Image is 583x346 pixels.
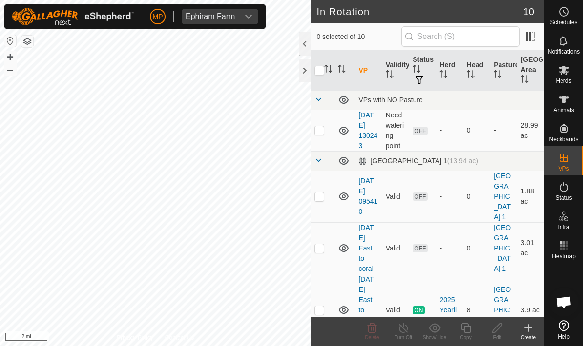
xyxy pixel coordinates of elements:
span: ON [413,306,424,314]
span: Notifications [548,49,580,55]
td: 3.9 ac [517,274,544,346]
a: Privacy Policy [117,333,153,342]
td: Valid [382,274,409,346]
td: - [490,110,517,151]
span: Infra [558,224,569,230]
td: 8 [463,274,490,346]
div: - [439,243,458,253]
div: Turn Off [388,334,419,341]
p-sorticon: Activate to sort [413,66,420,74]
span: Delete [365,335,379,340]
a: [DATE] 095410 [358,177,377,215]
span: MP [153,12,163,22]
span: Help [558,334,570,340]
span: 10 [523,4,534,19]
a: Open chat [549,288,579,317]
div: Edit [481,334,513,341]
th: [GEOGRAPHIC_DATA] Area [517,51,544,91]
th: Pasture [490,51,517,91]
th: Validity [382,51,409,91]
p-sorticon: Activate to sort [439,72,447,79]
div: 2025 Yearlings 8 [439,295,458,326]
button: Map Layers [21,36,33,47]
div: dropdown trigger [239,9,258,24]
td: 0 [463,110,490,151]
a: [GEOGRAPHIC_DATA] 1 [494,172,511,221]
button: + [4,51,16,63]
p-sorticon: Activate to sort [521,77,529,84]
span: (13.94 ac) [447,157,478,165]
td: 28.99 ac [517,110,544,151]
h2: In Rotation [316,6,523,18]
span: OFF [413,244,427,252]
p-sorticon: Activate to sort [338,66,346,74]
p-sorticon: Activate to sort [494,72,501,79]
div: Copy [450,334,481,341]
a: [GEOGRAPHIC_DATA] 1 [494,286,511,334]
td: 0 [463,171,490,222]
div: - [439,192,458,202]
a: [DATE] 130243 [358,111,377,150]
td: 3.01 ac [517,222,544,274]
td: Valid [382,171,409,222]
div: VPs with NO Pasture [358,96,540,104]
span: OFF [413,192,427,201]
th: Herd [436,51,462,91]
span: Ephiram Farm [182,9,239,24]
input: Search (S) [401,26,520,47]
th: VP [354,51,381,91]
div: - [439,125,458,135]
div: Create [513,334,544,341]
span: VPs [558,166,569,172]
p-sorticon: Activate to sort [386,72,394,79]
img: Gallagher Logo [12,8,134,25]
a: [DATE] East to coral [358,224,374,272]
a: Help [544,316,583,344]
span: Status [555,195,572,201]
td: Need watering point [382,110,409,151]
div: Show/Hide [419,334,450,341]
td: 1.88 ac [517,171,544,222]
a: [GEOGRAPHIC_DATA] 1 [494,224,511,272]
div: [GEOGRAPHIC_DATA] 1 [358,157,478,165]
span: Heatmap [552,253,576,259]
th: Head [463,51,490,91]
span: 0 selected of 10 [316,32,401,42]
span: Herds [556,78,571,84]
span: OFF [413,127,427,135]
button: Reset Map [4,35,16,47]
span: Neckbands [549,136,578,142]
th: Status [409,51,436,91]
span: Animals [553,107,574,113]
div: Ephiram Farm [186,13,235,20]
td: Valid [382,222,409,274]
a: [DATE] East to coral-VP001 [358,275,375,345]
button: – [4,64,16,76]
a: Contact Us [165,333,194,342]
span: Schedules [550,19,577,25]
p-sorticon: Activate to sort [324,66,332,74]
td: 0 [463,222,490,274]
p-sorticon: Activate to sort [467,72,475,79]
